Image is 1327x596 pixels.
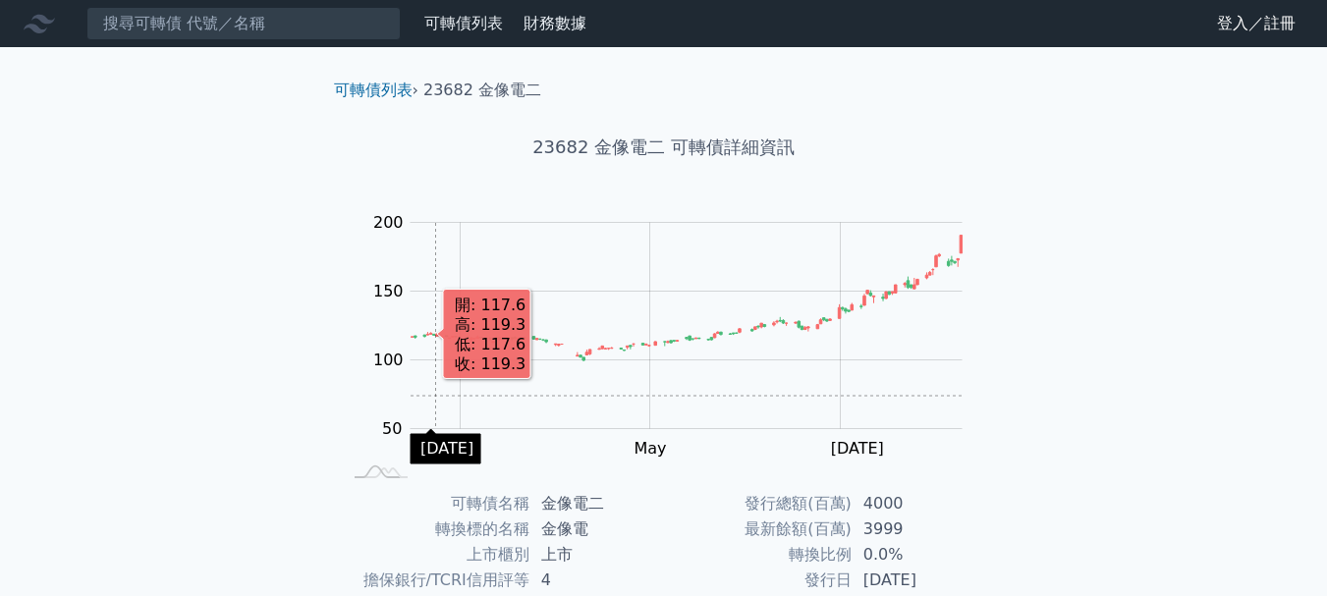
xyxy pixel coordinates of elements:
[373,282,404,300] tspan: 150
[852,516,986,542] td: 3999
[664,568,852,593] td: 發行日
[342,491,529,516] td: 可轉債名稱
[664,491,852,516] td: 發行總額(百萬)
[424,14,503,32] a: 可轉債列表
[411,236,962,361] g: Series
[1201,8,1311,39] a: 登入／註冊
[423,79,541,102] li: 23682 金像電二
[342,568,529,593] td: 擔保銀行/TCRI信用評等
[634,439,666,458] tspan: May
[529,491,664,516] td: 金像電二
[529,542,664,568] td: 上市
[529,568,664,593] td: 4
[318,134,1010,161] h1: 23682 金像電二 可轉債詳細資訊
[373,213,404,232] tspan: 200
[86,7,401,40] input: 搜尋可轉債 代號／名稱
[852,568,986,593] td: [DATE]
[382,419,402,438] tspan: 50
[342,542,529,568] td: 上市櫃別
[524,14,586,32] a: 財務數據
[334,81,413,99] a: 可轉債列表
[852,491,986,516] td: 4000
[852,542,986,568] td: 0.0%
[445,439,475,458] tspan: Mar
[373,351,404,369] tspan: 100
[664,542,852,568] td: 轉換比例
[529,516,664,542] td: 金像電
[342,516,529,542] td: 轉換標的名稱
[334,79,418,102] li: ›
[664,516,852,542] td: 最新餘額(百萬)
[363,213,992,498] g: Chart
[831,439,884,458] tspan: [DATE]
